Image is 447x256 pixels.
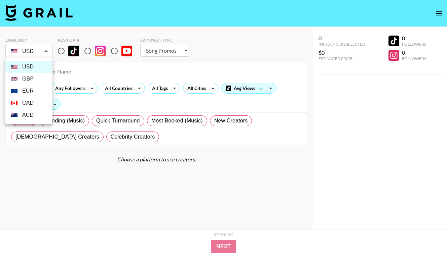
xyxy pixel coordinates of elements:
[5,97,52,109] li: CAD
[5,61,52,73] li: USD
[413,222,439,248] iframe: Drift Widget Chat Controller
[5,109,52,121] li: AUD
[5,85,52,97] li: EUR
[5,73,52,85] li: GBP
